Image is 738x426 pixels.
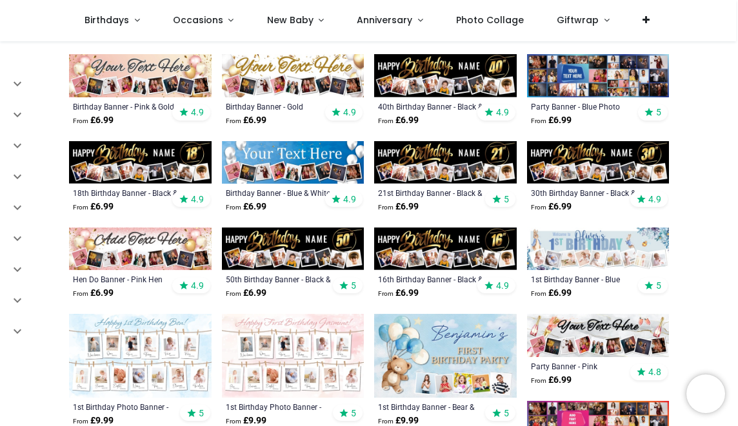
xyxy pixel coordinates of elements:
strong: £ 6.99 [226,114,266,127]
img: Personalised Happy 30th Birthday Banner - Black & Gold - Custom Name & 9 Photo Upload [527,141,670,184]
span: From [73,418,88,425]
strong: £ 6.99 [378,114,419,127]
a: Party Banner - Pink Champagne [531,361,639,371]
span: 5 [351,280,356,291]
img: Personalised 1st Birthday Backdrop Banner - Bear & Blue Balloons - Custom Text & 4 Photos [374,314,517,398]
span: 4.9 [496,280,509,291]
span: 4.9 [191,106,204,118]
strong: £ 6.99 [73,200,114,213]
span: From [73,290,88,297]
strong: £ 6.99 [378,287,419,300]
a: 21st Birthday Banner - Black & Gold [378,188,486,198]
img: Personalised Party Banner - Blue Photo Collage - Custom Text & 30 Photo Upload [527,54,670,97]
a: 40th Birthday Banner - Black & Gold [378,101,486,111]
img: Personalised Happy 1st Birthday Banner - Blue Rabbit - Custom Name & 9 Photo Upload [527,228,670,270]
strong: £ 6.99 [531,287,572,300]
img: Personalised 1st Birthday Photo Banner - Pink - Custom Text & Photos [222,314,364,398]
span: 4.9 [343,193,356,205]
span: From [531,377,546,384]
span: From [226,204,241,211]
span: From [378,418,394,425]
a: 30th Birthday Banner - Black & Gold [531,188,639,198]
span: 5 [351,407,356,419]
img: Personalised Happy 18th Birthday Banner - Black & Gold - Custom Name & 9 Photo Upload [69,141,212,184]
span: From [378,204,394,211]
img: Personalised 1st Birthday Photo Banner - Blue - Custom Text [69,314,212,398]
span: From [531,290,546,297]
img: Personalised Happy 50th Birthday Banner - Black & Gold - Custom Name & 9 Photo Upload [222,228,364,270]
span: Occasions [173,14,223,26]
span: From [73,117,88,124]
strong: £ 6.99 [73,114,114,127]
span: Giftwrap [557,14,599,26]
a: Birthday Banner - Pink & Gold Balloons [73,101,181,111]
a: 1st Birthday Banner - Blue Rabbit [531,274,639,284]
span: 4.9 [191,280,204,291]
img: Personalised Hen Do Banner - Pink Hen Party - 9 Photo Upload [69,228,212,270]
a: Party Banner - Blue Photo Collage [531,101,639,111]
span: 5 [504,193,509,205]
a: Hen Do Banner - Pink Hen Party [73,274,181,284]
a: 1st Birthday Photo Banner - Pink [226,402,334,412]
img: Personalised Happy Birthday Banner - Blue & White - 9 Photo Upload [222,141,364,184]
iframe: Brevo live chat [686,374,725,413]
strong: £ 6.99 [226,200,266,213]
a: 1st Birthday Banner - Bear & Blue Balloons [378,402,486,412]
span: From [531,117,546,124]
span: From [73,204,88,211]
strong: £ 6.99 [226,287,266,300]
img: Personalised Happy Birthday Banner - Gold Balloons - 9 Photo Upload [222,54,364,97]
span: 5 [656,106,661,118]
span: 4.8 [648,366,661,378]
span: 4.9 [191,193,204,205]
strong: £ 6.99 [531,114,572,127]
img: Personalised Happy 16th Birthday Banner - Black & Gold - Custom Name & 9 Photo Upload [374,228,517,270]
span: 5 [199,407,204,419]
a: 16th Birthday Banner - Black & Gold [378,274,486,284]
a: Birthday Banner - Gold Balloons [226,101,334,111]
span: From [226,418,241,425]
span: From [531,204,546,211]
span: 4.9 [343,106,356,118]
img: Personalised Happy 21st Birthday Banner - Black & Gold - Custom Name & 9 Photo Upload [374,141,517,184]
strong: £ 6.99 [531,374,572,387]
span: 4.9 [496,106,509,118]
span: 4.9 [648,193,661,205]
a: Birthday Banner - Blue & White [226,188,334,198]
img: Personalised Happy Birthday Banner - Pink & Gold Balloons - 9 Photo Upload [69,54,212,97]
span: From [226,290,241,297]
img: Personalised Happy 40th Birthday Banner - Black & Gold - Custom Name & 9 Photo Upload [374,54,517,97]
img: Personalised Party Banner - Pink Champagne - 9 Photo Upload & Custom Text [527,314,670,356]
a: 50th Birthday Banner - Black & Gold [226,274,334,284]
span: 5 [504,407,509,419]
strong: £ 6.99 [531,200,572,213]
span: New Baby [267,14,314,26]
span: From [378,117,394,124]
span: Anniversary [357,14,412,26]
strong: £ 6.99 [378,200,419,213]
a: 18th Birthday Banner - Black & Gold [73,188,181,198]
span: Photo Collage [456,14,524,26]
span: Birthdays [85,14,129,26]
span: From [226,117,241,124]
strong: £ 6.99 [73,287,114,300]
a: 1st Birthday Photo Banner - Blue [73,402,181,412]
span: 5 [656,280,661,291]
span: From [378,290,394,297]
